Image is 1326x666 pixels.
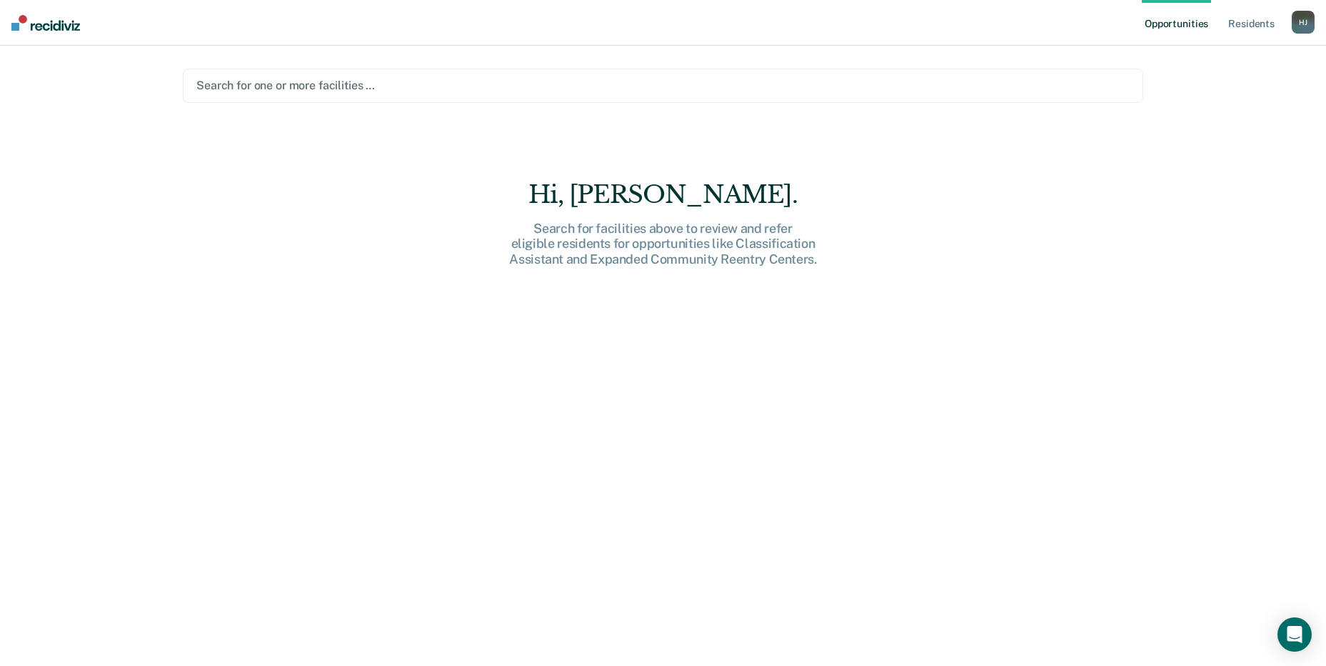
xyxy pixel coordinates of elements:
div: Hi, [PERSON_NAME]. [435,180,892,209]
div: Open Intercom Messenger [1277,617,1312,652]
div: Search for facilities above to review and refer eligible residents for opportunities like Classif... [435,221,892,267]
div: H J [1292,11,1315,34]
img: Recidiviz [11,15,80,31]
button: HJ [1292,11,1315,34]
